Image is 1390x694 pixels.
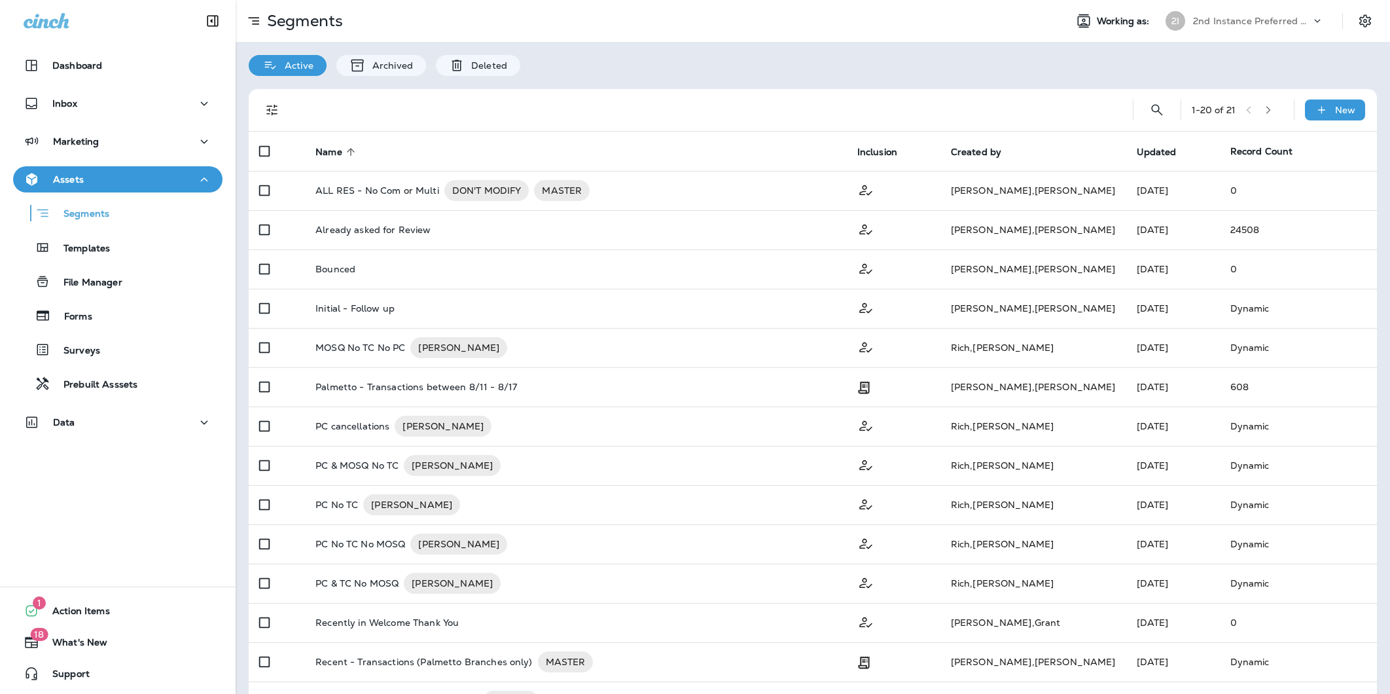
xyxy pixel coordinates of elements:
div: [PERSON_NAME] [395,416,491,437]
div: 2I [1166,11,1185,31]
td: [DATE] [1126,407,1220,446]
p: Segments [262,11,343,31]
p: Inbox [52,98,77,109]
td: Dynamic [1220,642,1377,682]
span: MASTER [538,655,594,668]
button: File Manager [13,268,223,295]
td: [DATE] [1126,642,1220,682]
td: 608 [1220,367,1377,407]
span: Updated [1137,147,1177,158]
button: Collapse Sidebar [194,8,231,34]
span: Created by [951,147,1001,158]
p: Dashboard [52,60,102,71]
td: [PERSON_NAME] , [PERSON_NAME] [940,642,1126,682]
td: Dynamic [1220,485,1377,524]
div: [PERSON_NAME] [363,494,460,515]
td: [DATE] [1126,210,1220,249]
div: DON'T MODIFY [444,180,529,201]
button: Inbox [13,90,223,117]
button: Forms [13,302,223,329]
p: Recently in Welcome Thank You [315,617,459,628]
span: Working as: [1097,16,1152,27]
p: PC No TC No MOSQ [315,534,405,555]
button: Templates [13,234,223,261]
td: [DATE] [1126,249,1220,289]
td: Rich , [PERSON_NAME] [940,328,1126,367]
td: [PERSON_NAME] , [PERSON_NAME] [940,171,1126,210]
td: Dynamic [1220,564,1377,603]
p: PC cancellations [315,416,389,437]
td: Dynamic [1220,328,1377,367]
td: [DATE] [1126,603,1220,642]
td: 24508 [1220,210,1377,249]
span: Support [39,668,90,684]
td: Rich , [PERSON_NAME] [940,446,1126,485]
p: Data [53,417,75,428]
p: Templates [50,243,110,255]
td: [DATE] [1126,328,1220,367]
p: Palmetto - Transactions between 8/11 - 8/17 [315,382,517,392]
p: Forms [51,311,92,323]
p: PC & MOSQ No TC [315,455,399,476]
p: Already asked for Review [315,225,431,235]
span: Inclusion [857,147,897,158]
div: MASTER [538,651,594,672]
span: Created by [951,146,1018,158]
span: Name [315,146,359,158]
span: Customer Only [857,458,874,470]
span: Updated [1137,146,1194,158]
td: [DATE] [1126,485,1220,524]
p: File Manager [50,277,122,289]
button: Data [13,409,223,435]
p: Initial - Follow up [315,303,395,314]
p: Archived [366,60,413,71]
p: Active [278,60,313,71]
span: Transaction [857,655,870,667]
p: PC & TC No MOSQ [315,573,399,594]
button: Segments [13,199,223,227]
div: [PERSON_NAME] [404,573,501,594]
td: [PERSON_NAME] , [PERSON_NAME] [940,210,1126,249]
button: Filters [259,97,285,123]
span: Inclusion [857,146,914,158]
td: [PERSON_NAME] , Grant [940,603,1126,642]
span: Transaction [857,380,870,392]
span: [PERSON_NAME] [395,420,491,433]
button: 18What's New [13,629,223,655]
span: Record Count [1230,145,1293,157]
p: PC No TC [315,494,358,515]
td: [DATE] [1126,367,1220,407]
p: Bounced [315,264,355,274]
p: New [1335,105,1355,115]
p: Segments [50,208,109,221]
td: [PERSON_NAME] , [PERSON_NAME] [940,249,1126,289]
div: [PERSON_NAME] [410,337,507,358]
p: MOSQ No TC No PC [315,337,405,358]
td: [DATE] [1126,564,1220,603]
td: Dynamic [1220,524,1377,564]
span: MASTER [534,184,590,197]
td: Rich , [PERSON_NAME] [940,564,1126,603]
td: [DATE] [1126,289,1220,328]
span: Customer Only [857,262,874,274]
p: Marketing [53,136,99,147]
span: What's New [39,637,107,653]
td: [DATE] [1126,446,1220,485]
td: [PERSON_NAME] , [PERSON_NAME] [940,367,1126,407]
p: Recent - Transactions (Palmetto Branches only) [315,651,532,672]
p: Prebuilt Asssets [50,379,137,392]
span: Customer Only [857,498,874,509]
div: [PERSON_NAME] [404,455,501,476]
button: Marketing [13,128,223,155]
button: Support [13,661,223,687]
span: [PERSON_NAME] [363,498,460,511]
button: Surveys [13,336,223,363]
p: Deleted [465,60,507,71]
button: Prebuilt Asssets [13,370,223,397]
td: 0 [1220,603,1377,642]
span: 1 [33,596,46,610]
button: Search Segments [1144,97,1170,123]
button: Assets [13,166,223,192]
span: Customer Only [857,340,874,352]
p: ALL RES - No Com or Multi [315,180,439,201]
